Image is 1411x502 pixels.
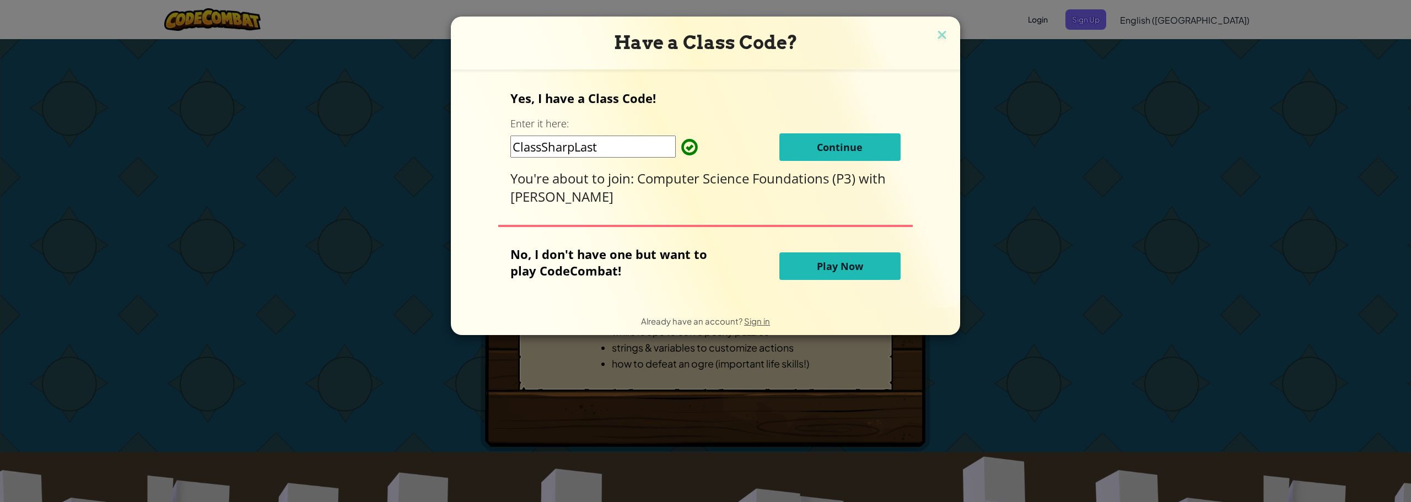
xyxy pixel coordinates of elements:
span: [PERSON_NAME] [510,187,613,206]
label: Enter it here: [510,117,569,131]
span: Have a Class Code? [614,31,798,53]
span: with [859,169,886,187]
a: Sign in [744,316,770,326]
button: Continue [779,133,901,161]
p: Yes, I have a Class Code! [510,90,900,106]
p: No, I don't have one but want to play CodeCombat! [510,246,724,279]
img: close icon [935,28,949,44]
span: Play Now [817,260,863,273]
button: Play Now [779,252,901,280]
span: Continue [817,141,863,154]
span: You're about to join: [510,169,637,187]
span: Computer Science Foundations (P3) [637,169,859,187]
span: Already have an account? [641,316,744,326]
